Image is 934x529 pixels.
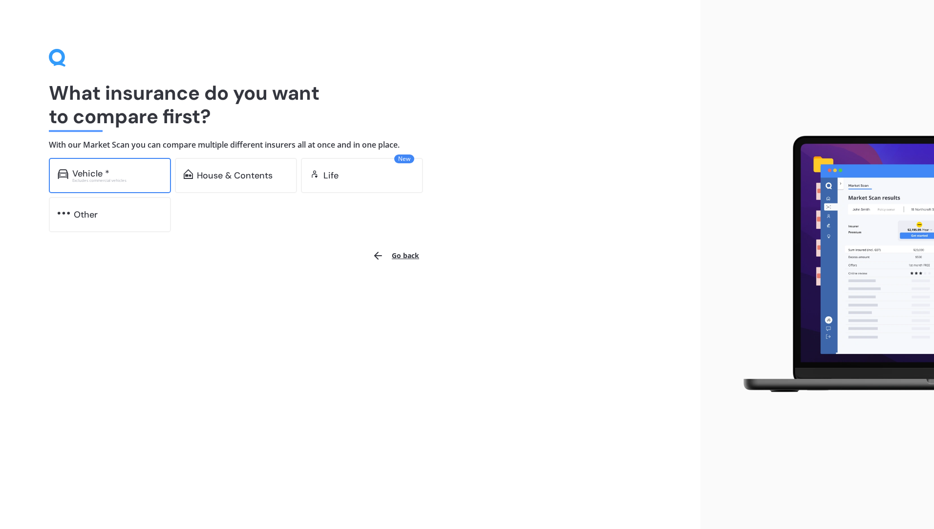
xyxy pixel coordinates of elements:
[197,171,273,180] div: House & Contents
[49,81,652,128] h1: What insurance do you want to compare first?
[49,140,652,150] h4: With our Market Scan you can compare multiple different insurers all at once and in one place.
[58,208,70,218] img: other.81dba5aafe580aa69f38.svg
[184,169,193,179] img: home-and-contents.b802091223b8502ef2dd.svg
[72,178,162,182] div: Excludes commercial vehicles
[394,154,414,163] span: New
[366,244,425,267] button: Go back
[323,171,339,180] div: Life
[729,130,934,399] img: laptop.webp
[74,210,98,220] div: Other
[310,169,319,179] img: life.f720d6a2d7cdcd3ad642.svg
[58,169,68,179] img: car.f15378c7a67c060ca3f3.svg
[72,169,109,178] div: Vehicle *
